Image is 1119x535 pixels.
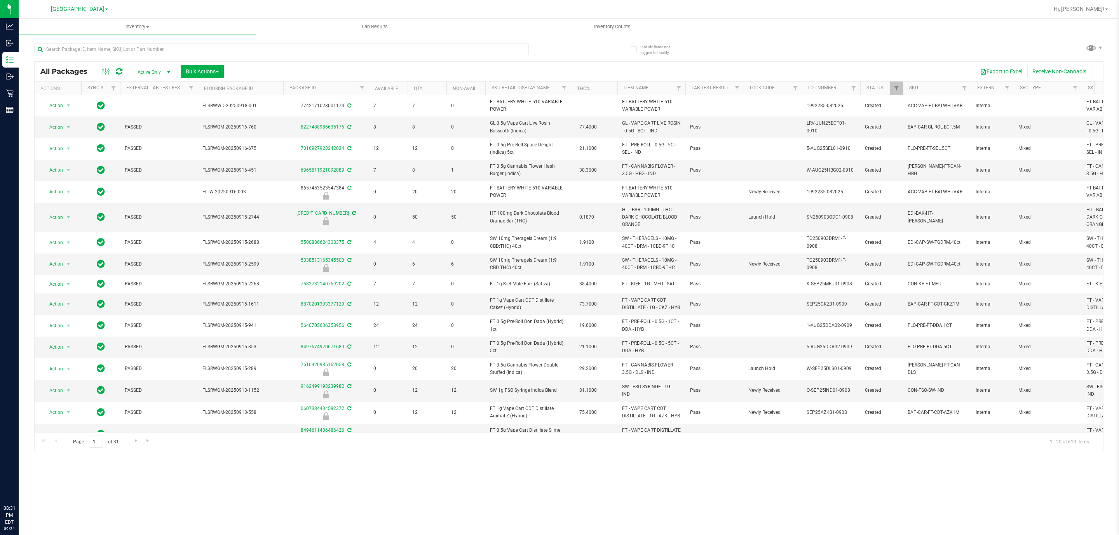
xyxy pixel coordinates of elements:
[807,257,856,271] span: TG250903DRM1-F-0908
[865,188,898,196] span: Created
[202,214,279,221] span: FLSRWGM-20250915-2744
[87,85,117,90] a: Sync Status
[64,342,73,353] span: select
[373,188,403,196] span: 0
[976,123,1009,131] span: Internal
[64,100,73,111] span: select
[301,406,344,411] a: 0607384434582372
[451,301,481,308] span: 0
[789,82,802,95] a: Filter
[373,280,403,288] span: 7
[202,102,279,109] span: FLSRWWD-20250918-001
[296,210,349,216] a: [CREDIT_CARD_NUMBER]
[64,299,73,309] span: select
[807,102,856,109] span: 1992285-082025
[19,23,256,30] span: Inventory
[908,301,966,308] span: BAP-CAR-FT-CDT-CKZ1M
[908,145,966,152] span: FLO-PRE-FT-SEL.5CT
[125,322,193,329] span: PASSED
[6,73,14,80] inline-svg: Outbound
[202,167,279,174] span: FLSRWGM-20250916-451
[97,212,105,222] span: In Sync
[622,98,681,113] span: FT BATTERY WHITE 510 VARIABLE POWER
[97,237,105,248] span: In Sync
[976,145,1009,152] span: Internal
[125,123,193,131] span: PASSED
[64,320,73,331] span: select
[6,89,14,97] inline-svg: Retail
[622,184,681,199] span: FT BATTERY WHITE 510 VARIABLE POWER
[748,188,797,196] span: Newly Received
[42,429,63,439] span: Action
[976,188,1009,196] span: Internal
[202,123,279,131] span: FLSRWGM-20250916-760
[346,257,351,263] span: Sync from Compliance System
[690,214,739,221] span: Pass
[64,429,73,439] span: select
[181,65,224,78] button: Bulk Actions
[575,320,601,331] span: 19.6000
[622,206,681,229] span: HT - BAR - 100MG - THC - DARK CHOCOLATE BLOOD ORANGE
[42,212,63,223] span: Action
[976,239,1009,246] span: Internal
[412,123,442,131] span: 8
[865,239,898,246] span: Created
[414,86,422,91] a: Qty
[97,122,105,132] span: In Sync
[908,163,966,177] span: [PERSON_NAME]-FT-CAN-HBG
[865,261,898,268] span: Created
[289,85,316,90] a: Package ID
[143,436,154,446] a: Go to the last page
[490,257,566,271] span: SW 10mg Theragels Dream (1:9 CBD:THC) 40ct
[808,85,836,90] a: Lot Number
[622,297,681,311] span: FT - VAPE CART CDT DISTILLATE - 1G - CKZ - HYB
[125,280,193,288] span: PASSED
[690,167,739,174] span: Pass
[64,122,73,133] span: select
[64,186,73,197] span: select
[373,301,403,308] span: 12
[493,19,731,35] a: Inventory Counts
[301,124,344,130] a: 8227488986635176
[6,39,14,47] inline-svg: Inbound
[690,261,739,268] span: Pass
[42,143,63,154] span: Action
[976,214,1009,221] span: Internal
[64,407,73,418] span: select
[42,407,63,418] span: Action
[301,427,344,433] a: 8494611436486426
[97,320,105,331] span: In Sync
[373,167,403,174] span: 7
[1069,82,1082,95] a: Filter
[451,322,481,329] span: 0
[976,280,1009,288] span: Internal
[42,259,63,269] span: Action
[577,86,590,91] a: THC%
[640,44,679,56] span: Include items not tagged for facility
[346,185,351,191] span: Sync from Compliance System
[1018,167,1077,174] span: Mixed
[451,145,481,152] span: 0
[356,82,369,95] a: Filter
[412,188,442,196] span: 20
[622,383,681,398] span: SW - FSO SYRINGE - 1G - IND
[865,280,898,288] span: Created
[125,214,193,221] span: PASSED
[690,322,739,329] span: Pass
[97,165,105,175] span: In Sync
[107,82,120,95] a: Filter
[866,85,883,90] a: Status
[807,145,856,152] span: 5-AUG25SEL01-0910
[412,214,442,221] span: 50
[575,143,601,154] span: 21.1000
[622,318,681,333] span: FT - PRE-ROLL - 0.5G - 1CT - DDA - HYB
[282,192,370,200] div: Newly Received
[97,143,105,154] span: In Sync
[412,322,442,329] span: 24
[807,188,856,196] span: 1992285-082025
[301,257,344,263] a: 5338513165345500
[1018,145,1077,152] span: Mixed
[890,82,903,95] a: Filter
[202,239,279,246] span: FLSRWGM-20250915-2688
[976,301,1009,308] span: Internal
